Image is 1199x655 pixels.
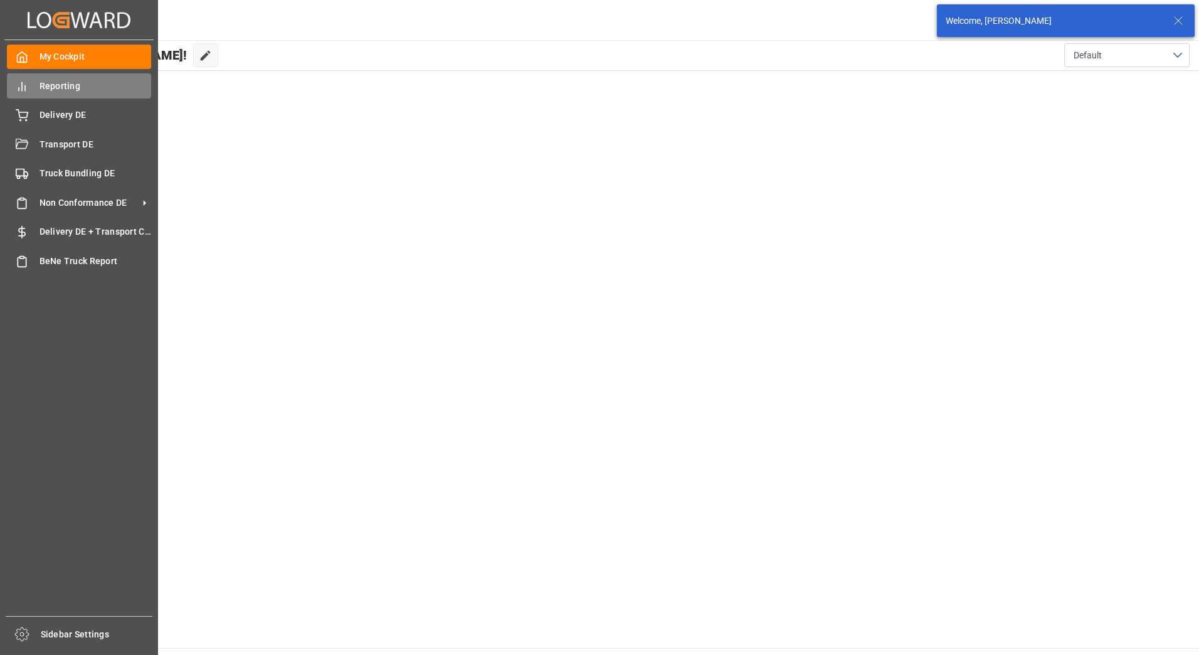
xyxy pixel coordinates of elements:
span: Sidebar Settings [41,628,153,641]
span: Delivery DE [40,109,152,122]
span: Non Conformance DE [40,196,139,210]
span: Default [1074,49,1102,62]
a: Reporting [7,73,151,98]
a: My Cockpit [7,45,151,69]
a: BeNe Truck Report [7,248,151,273]
span: Delivery DE + Transport Cost [40,225,152,238]
a: Delivery DE + Transport Cost [7,220,151,244]
span: Reporting [40,80,152,93]
a: Transport DE [7,132,151,156]
span: Hello [PERSON_NAME]! [52,43,187,67]
span: Truck Bundling DE [40,167,152,180]
button: open menu [1064,43,1190,67]
a: Truck Bundling DE [7,161,151,186]
a: Delivery DE [7,103,151,127]
span: My Cockpit [40,50,152,63]
span: BeNe Truck Report [40,255,152,268]
span: Transport DE [40,138,152,151]
div: Welcome, [PERSON_NAME] [946,14,1161,28]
